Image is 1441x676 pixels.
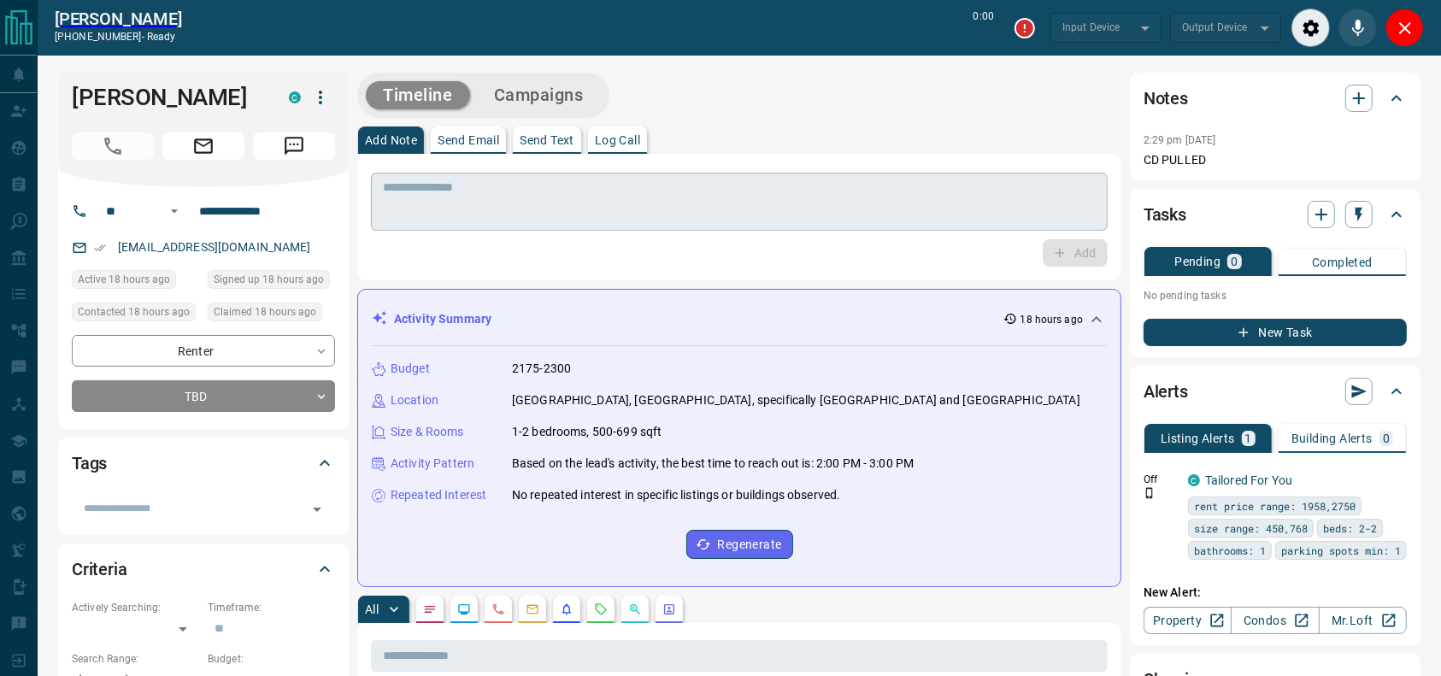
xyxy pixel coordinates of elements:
h2: Notes [1144,85,1188,112]
p: Based on the lead's activity, the best time to reach out is: 2:00 PM - 3:00 PM [512,455,914,473]
p: 0 [1231,256,1238,267]
p: No pending tasks [1144,283,1407,309]
a: Property [1144,607,1232,634]
p: Budget [391,360,430,378]
p: Log Call [595,134,640,146]
p: Off [1144,472,1178,487]
svg: Push Notification Only [1144,487,1156,499]
svg: Listing Alerts [560,603,573,616]
button: Open [305,497,329,521]
div: Close [1385,9,1424,47]
p: No repeated interest in specific listings or buildings observed. [512,486,840,504]
div: Activity Summary18 hours ago [372,303,1107,335]
p: 0 [1383,432,1390,444]
p: [GEOGRAPHIC_DATA], [GEOGRAPHIC_DATA], specifically [GEOGRAPHIC_DATA] and [GEOGRAPHIC_DATA] [512,391,1080,409]
p: Send Text [520,134,574,146]
p: Timeframe: [208,600,335,615]
p: All [365,603,379,615]
div: Criteria [72,549,335,590]
p: Pending [1174,256,1220,267]
span: ready [147,31,176,43]
h2: Tags [72,450,107,477]
span: size range: 450,768 [1194,520,1308,537]
svg: Notes [423,603,437,616]
p: [PHONE_NUMBER] - [55,29,182,44]
p: Listing Alerts [1161,432,1235,444]
a: Mr.Loft [1319,607,1407,634]
span: parking spots min: 1 [1281,542,1401,559]
p: 2175-2300 [512,360,571,378]
p: Actively Searching: [72,600,199,615]
p: 0:00 [973,9,994,47]
p: Size & Rooms [391,423,464,441]
p: CD PULLED [1144,151,1407,169]
svg: Requests [594,603,608,616]
div: Audio Settings [1291,9,1330,47]
svg: Calls [491,603,505,616]
p: Activity Pattern [391,455,474,473]
span: beds: 2-2 [1323,520,1377,537]
p: Location [391,391,438,409]
p: Add Note [365,134,417,146]
p: 18 hours ago [1020,312,1083,327]
p: New Alert: [1144,584,1407,602]
h2: Alerts [1144,378,1188,405]
span: Email [162,132,244,160]
span: Message [253,132,335,160]
button: Regenerate [686,530,793,559]
button: Campaigns [477,81,601,109]
a: Tailored For You [1205,473,1292,487]
div: condos.ca [1188,474,1200,486]
svg: Lead Browsing Activity [457,603,471,616]
div: Mon Aug 18 2025 [208,303,335,326]
p: Budget: [208,651,335,667]
div: Alerts [1144,371,1407,412]
span: Signed up 18 hours ago [214,271,324,288]
div: TBD [72,380,335,412]
a: [EMAIL_ADDRESS][DOMAIN_NAME] [118,240,311,254]
div: condos.ca [289,91,301,103]
span: rent price range: 1958,2750 [1194,497,1356,514]
div: Mon Aug 18 2025 [72,270,199,294]
div: Tasks [1144,194,1407,235]
button: Open [164,201,185,221]
span: bathrooms: 1 [1194,542,1266,559]
span: Claimed 18 hours ago [214,303,316,320]
p: Repeated Interest [391,486,486,504]
p: 1 [1245,432,1252,444]
h1: [PERSON_NAME] [72,84,263,111]
button: Timeline [366,81,470,109]
span: Active 18 hours ago [78,271,170,288]
p: Building Alerts [1291,432,1373,444]
button: New Task [1144,319,1407,346]
h2: Tasks [1144,201,1186,228]
span: Call [72,132,154,160]
div: Renter [72,335,335,367]
p: 1-2 bedrooms, 500-699 sqft [512,423,662,441]
p: Activity Summary [394,310,491,328]
div: Tags [72,443,335,484]
a: [PERSON_NAME] [55,9,182,29]
p: Search Range: [72,651,199,667]
p: 2:29 pm [DATE] [1144,134,1216,146]
span: Contacted 18 hours ago [78,303,190,320]
p: Completed [1312,256,1373,268]
a: Condos [1231,607,1319,634]
svg: Agent Actions [662,603,676,616]
svg: Email Verified [94,242,106,254]
div: Mon Aug 18 2025 [208,270,335,294]
svg: Opportunities [628,603,642,616]
div: Mute [1338,9,1377,47]
p: Send Email [438,134,499,146]
svg: Emails [526,603,539,616]
div: Notes [1144,78,1407,119]
h2: Criteria [72,555,127,583]
div: Mon Aug 18 2025 [72,303,199,326]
